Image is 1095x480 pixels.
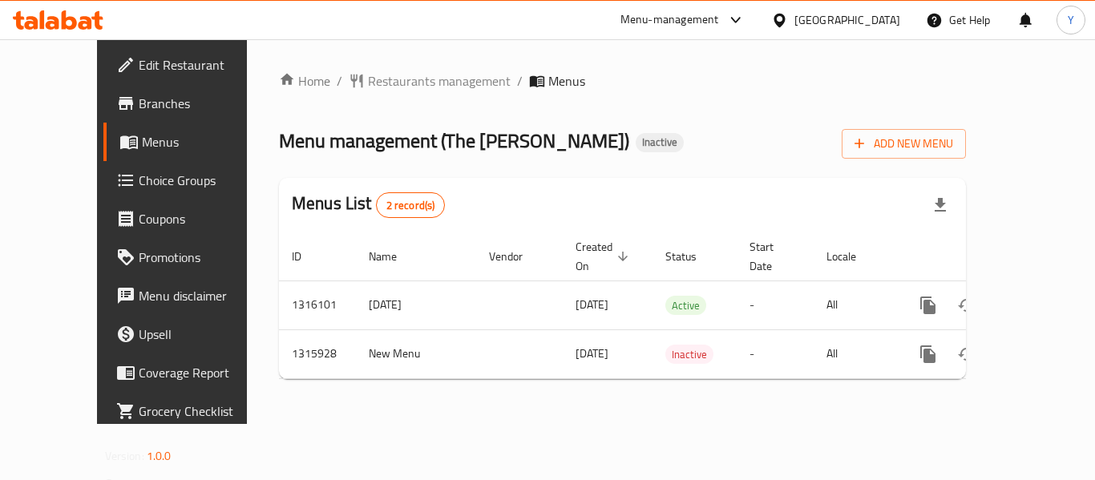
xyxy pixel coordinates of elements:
span: Choice Groups [139,171,267,190]
a: Branches [103,84,280,123]
div: Active [665,296,706,315]
th: Actions [896,232,1076,281]
span: Inactive [636,135,684,149]
a: Grocery Checklist [103,392,280,430]
td: New Menu [356,329,476,378]
div: [GEOGRAPHIC_DATA] [794,11,900,29]
span: Add New Menu [855,134,953,154]
span: Active [665,296,706,315]
div: Inactive [665,345,713,364]
span: 2 record(s) [377,198,445,213]
span: Status [665,247,717,266]
button: Change Status [948,335,986,373]
span: Upsell [139,325,267,344]
a: Choice Groups [103,161,280,200]
td: 1315928 [279,329,356,378]
button: more [909,286,948,325]
span: Vendor [489,247,543,266]
button: Add New Menu [842,129,966,159]
span: Name [369,247,418,266]
span: ID [292,247,322,266]
span: Coverage Report [139,363,267,382]
li: / [337,71,342,91]
span: Y [1068,11,1074,29]
span: Edit Restaurant [139,55,267,75]
td: [DATE] [356,280,476,329]
span: Menus [548,71,585,91]
span: [DATE] [576,343,608,364]
button: more [909,335,948,373]
span: Branches [139,94,267,113]
a: Menus [103,123,280,161]
a: Home [279,71,330,91]
td: All [814,280,896,329]
nav: breadcrumb [279,71,966,91]
a: Restaurants management [349,71,511,91]
span: Menu disclaimer [139,286,267,305]
a: Edit Restaurant [103,46,280,84]
span: 1.0.0 [147,446,172,466]
a: Promotions [103,238,280,276]
span: Coupons [139,209,267,228]
td: - [737,280,814,329]
span: Start Date [750,237,794,276]
span: Promotions [139,248,267,267]
a: Upsell [103,315,280,353]
div: Total records count [376,192,446,218]
span: Restaurants management [368,71,511,91]
button: Change Status [948,286,986,325]
span: Menu management ( The [PERSON_NAME] ) [279,123,629,159]
span: Created On [576,237,633,276]
span: Inactive [665,345,713,364]
span: Menus [142,132,267,151]
td: - [737,329,814,378]
div: Export file [921,186,960,224]
span: Version: [105,446,144,466]
div: Inactive [636,133,684,152]
a: Coupons [103,200,280,238]
div: Menu-management [620,10,719,30]
span: [DATE] [576,294,608,315]
table: enhanced table [279,232,1076,379]
a: Menu disclaimer [103,276,280,315]
span: Locale [826,247,877,266]
td: 1316101 [279,280,356,329]
h2: Menus List [292,192,445,218]
li: / [517,71,523,91]
td: All [814,329,896,378]
a: Coverage Report [103,353,280,392]
span: Grocery Checklist [139,401,267,421]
